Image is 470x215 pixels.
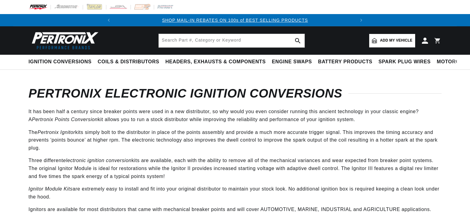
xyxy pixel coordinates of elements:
summary: Battery Products [315,55,375,69]
p: The kits simply bolt to the distributor in place of the points assembly and provide a much more a... [28,128,442,152]
em: electronic ignition conversion [63,158,131,163]
button: search button [291,34,305,47]
span: Spark Plug Wires [378,59,430,65]
a: Add my vehicle [369,34,415,47]
em: Ignitor Module Kits [28,186,73,191]
p: are extremely easy to install and fit into your original distributor to maintain your stock look.... [28,185,442,201]
div: 1 of 2 [115,17,355,24]
p: It has been half a century since breaker points were used in a new distributor, so why would you ... [28,108,442,123]
img: Pertronix [28,30,99,51]
button: Translation missing: en.sections.announcements.next_announcement [355,14,367,26]
span: Headers, Exhausts & Components [165,59,266,65]
span: Engine Swaps [272,59,312,65]
span: Coils & Distributors [98,59,159,65]
p: Three different kits are available, each with the ability to remove all of the mechanical varianc... [28,157,442,180]
p: Ignitors are available for most distributors that came with mechanical breaker points and will co... [28,206,442,213]
h1: PerTronix Electronic Ignition Conversions [28,88,442,98]
em: Pertronix Points Conversion [32,117,98,122]
summary: Coils & Distributors [95,55,162,69]
em: Pertronix Ignitor [37,130,75,135]
button: Translation missing: en.sections.announcements.previous_announcement [103,14,115,26]
summary: Spark Plug Wires [375,55,434,69]
a: SHOP MAIL-IN REBATES ON 100s of BEST SELLING PRODUCTS [162,18,308,23]
div: Announcement [115,17,355,24]
slideshow-component: Translation missing: en.sections.announcements.announcement_bar [13,14,457,26]
span: Battery Products [318,59,372,65]
span: Ignition Conversions [28,59,92,65]
summary: Headers, Exhausts & Components [162,55,269,69]
summary: Engine Swaps [269,55,315,69]
span: Add my vehicle [380,38,412,43]
summary: Ignition Conversions [28,55,95,69]
input: Search Part #, Category or Keyword [159,34,305,47]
